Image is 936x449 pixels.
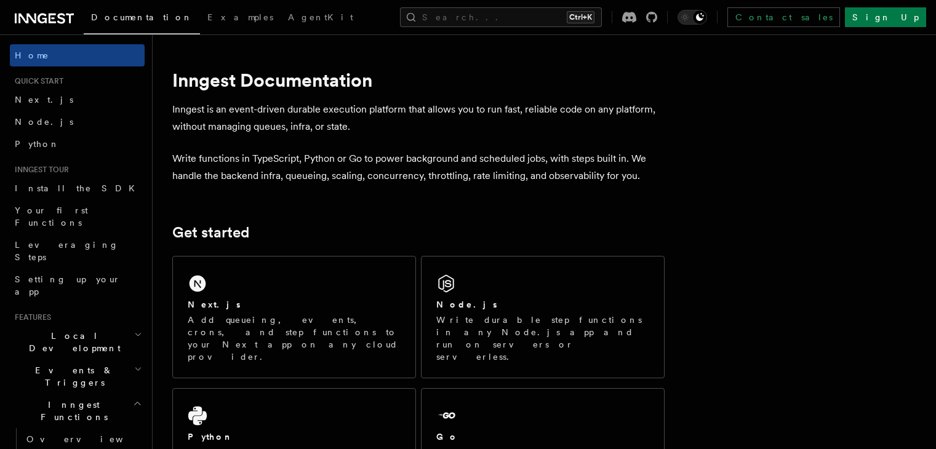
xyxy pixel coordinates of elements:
[15,95,73,105] span: Next.js
[172,69,665,91] h1: Inngest Documentation
[10,133,145,155] a: Python
[567,11,594,23] kbd: Ctrl+K
[10,364,134,389] span: Events & Triggers
[10,89,145,111] a: Next.js
[10,111,145,133] a: Node.js
[10,325,145,359] button: Local Development
[10,165,69,175] span: Inngest tour
[10,330,134,354] span: Local Development
[421,256,665,378] a: Node.jsWrite durable step functions in any Node.js app and run on servers or serverless.
[10,44,145,66] a: Home
[10,234,145,268] a: Leveraging Steps
[15,139,60,149] span: Python
[10,268,145,303] a: Setting up your app
[15,183,142,193] span: Install the SDK
[188,298,241,311] h2: Next.js
[15,274,121,296] span: Setting up your app
[10,359,145,394] button: Events & Triggers
[288,12,353,22] span: AgentKit
[727,7,840,27] a: Contact sales
[678,10,707,25] button: Toggle dark mode
[845,7,926,27] a: Sign Up
[281,4,361,33] a: AgentKit
[436,314,649,363] p: Write durable step functions in any Node.js app and run on servers or serverless.
[84,4,200,34] a: Documentation
[172,150,665,185] p: Write functions in TypeScript, Python or Go to power background and scheduled jobs, with steps bu...
[172,256,416,378] a: Next.jsAdd queueing, events, crons, and step functions to your Next app on any cloud provider.
[10,399,133,423] span: Inngest Functions
[15,240,119,262] span: Leveraging Steps
[436,431,458,443] h2: Go
[15,205,88,228] span: Your first Functions
[188,431,233,443] h2: Python
[207,12,273,22] span: Examples
[10,76,63,86] span: Quick start
[10,312,51,322] span: Features
[10,177,145,199] a: Install the SDK
[172,224,249,241] a: Get started
[91,12,193,22] span: Documentation
[436,298,497,311] h2: Node.js
[172,101,665,135] p: Inngest is an event-driven durable execution platform that allows you to run fast, reliable code ...
[400,7,602,27] button: Search...Ctrl+K
[26,434,153,444] span: Overview
[200,4,281,33] a: Examples
[15,49,49,62] span: Home
[10,199,145,234] a: Your first Functions
[188,314,401,363] p: Add queueing, events, crons, and step functions to your Next app on any cloud provider.
[15,117,73,127] span: Node.js
[10,394,145,428] button: Inngest Functions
